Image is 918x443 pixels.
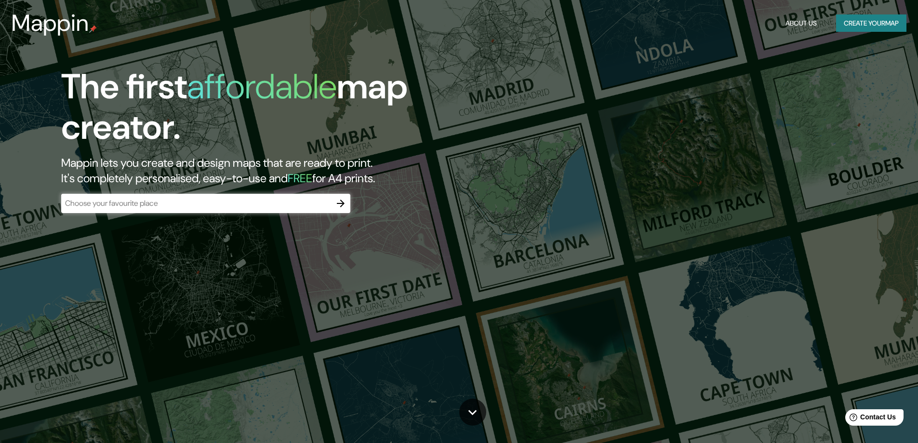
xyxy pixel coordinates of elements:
button: Create yourmap [836,14,906,32]
button: About Us [782,14,821,32]
img: mappin-pin [89,25,97,33]
h2: Mappin lets you create and design maps that are ready to print. It's completely personalised, eas... [61,155,520,186]
input: Choose your favourite place [61,198,331,209]
h1: The first map creator. [61,67,520,155]
h5: FREE [288,171,312,186]
iframe: Help widget launcher [832,405,907,432]
h1: affordable [187,64,337,109]
h3: Mappin [12,10,89,37]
